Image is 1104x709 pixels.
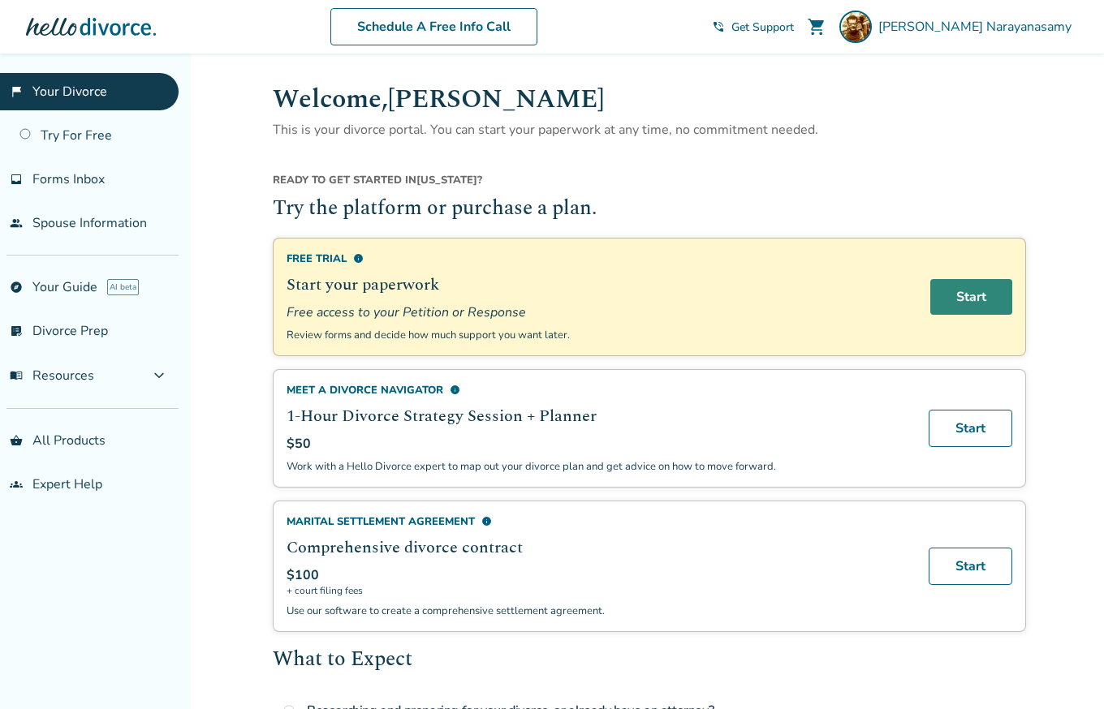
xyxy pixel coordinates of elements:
h2: Comprehensive divorce contract [287,535,909,560]
div: Marital Settlement Agreement [287,514,909,529]
p: Use our software to create a comprehensive settlement agreement. [287,604,909,618]
span: Resources [10,367,94,385]
span: Ready to get started in [273,173,416,187]
span: people [10,217,23,230]
p: Review forms and decide how much support you want later. [287,328,911,342]
span: + court filing fees [287,584,909,597]
h2: Start your paperwork [287,273,911,297]
h2: 1-Hour Divorce Strategy Session + Planner [287,404,909,428]
span: Get Support [731,19,794,35]
span: menu_book [10,369,23,382]
span: shopping_cart [807,17,826,37]
div: Meet a divorce navigator [287,383,909,397]
a: Start [929,410,1012,447]
a: Schedule A Free Info Call [330,8,537,45]
span: Free access to your Petition or Response [287,303,911,321]
h2: What to Expect [273,645,1026,676]
span: expand_more [149,366,169,385]
a: phone_in_talkGet Support [712,19,794,35]
img: Sundar [839,11,872,43]
div: Free Trial [287,251,911,266]
span: AI beta [107,279,139,295]
p: Work with a Hello Divorce expert to map out your divorce plan and get advice on how to move forward. [287,459,909,474]
h1: Welcome, [PERSON_NAME] [273,79,1026,119]
iframe: Chat Widget [1023,631,1104,709]
span: [PERSON_NAME] Narayanasamy [878,18,1078,36]
span: $50 [287,435,311,453]
span: info [450,385,460,395]
span: phone_in_talk [712,20,725,33]
p: This is your divorce portal. You can start your paperwork at any time, no commitment needed. [273,119,1026,140]
span: Forms Inbox [32,170,105,188]
span: shopping_basket [10,434,23,447]
span: inbox [10,173,23,186]
span: list_alt_check [10,324,23,337]
span: info [481,516,492,526]
div: [US_STATE] ? [273,173,1026,194]
span: $100 [287,566,319,584]
span: explore [10,281,23,294]
span: info [353,253,364,264]
span: flag_2 [10,85,23,98]
a: Start [929,548,1012,585]
h2: Try the platform or purchase a plan. [273,194,1026,225]
span: groups [10,478,23,491]
a: Start [930,279,1012,315]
